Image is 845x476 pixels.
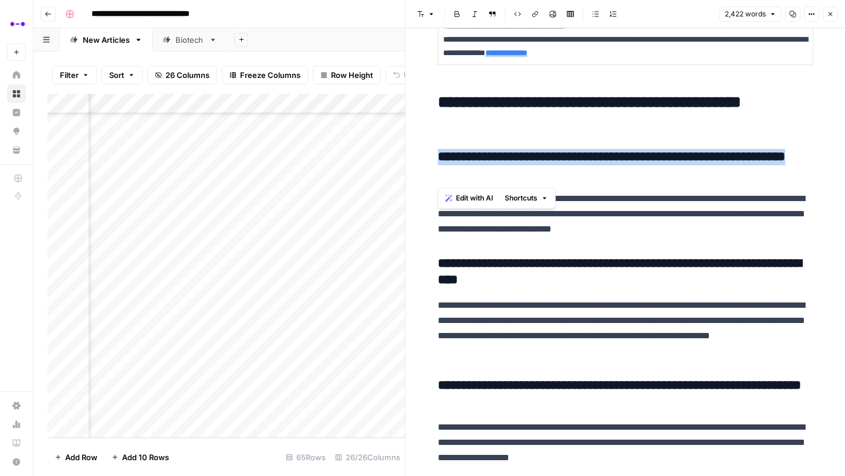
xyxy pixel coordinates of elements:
button: Workspace: Abacum [7,9,26,39]
a: Insights [7,103,26,122]
button: Row Height [313,66,381,84]
div: Biotech [175,34,204,46]
a: Your Data [7,141,26,159]
span: Sort [109,69,124,81]
span: Edit with AI [456,193,493,203]
span: Shortcuts [505,193,538,203]
span: 26 Columns [165,69,209,81]
button: Undo [386,66,431,84]
a: Usage [7,415,26,434]
img: Abacum Logo [7,13,28,35]
a: Learning Hub [7,434,26,453]
span: Freeze Columns [240,69,300,81]
button: 2,422 words [719,6,782,22]
button: 26 Columns [147,66,217,84]
a: New Articles [60,28,153,52]
div: 65 Rows [281,448,330,467]
button: Filter [52,66,97,84]
a: Opportunities [7,122,26,141]
span: Filter [60,69,79,81]
button: Help + Support [7,453,26,471]
button: Shortcuts [500,191,553,206]
a: Browse [7,84,26,103]
div: New Articles [83,34,130,46]
a: Settings [7,396,26,415]
button: Add Row [48,448,104,467]
button: Edit with AI [441,191,498,206]
a: Home [7,66,26,84]
button: Add 10 Rows [104,448,176,467]
span: Add Row [65,451,97,463]
button: Sort [102,66,143,84]
span: Add 10 Rows [122,451,169,463]
div: 26/26 Columns [330,448,405,467]
span: Row Height [331,69,373,81]
button: Freeze Columns [222,66,308,84]
span: 2,422 words [725,9,766,19]
a: Biotech [153,28,227,52]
